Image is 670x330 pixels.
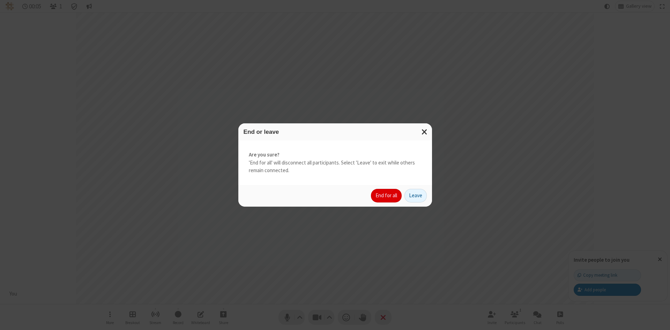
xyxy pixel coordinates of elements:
button: End for all [371,189,402,203]
strong: Are you sure? [249,151,422,159]
button: Close modal [417,123,432,140]
h3: End or leave [244,129,427,135]
button: Leave [404,189,427,203]
div: 'End for all' will disconnect all participants. Select 'Leave' to exit while others remain connec... [238,140,432,185]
